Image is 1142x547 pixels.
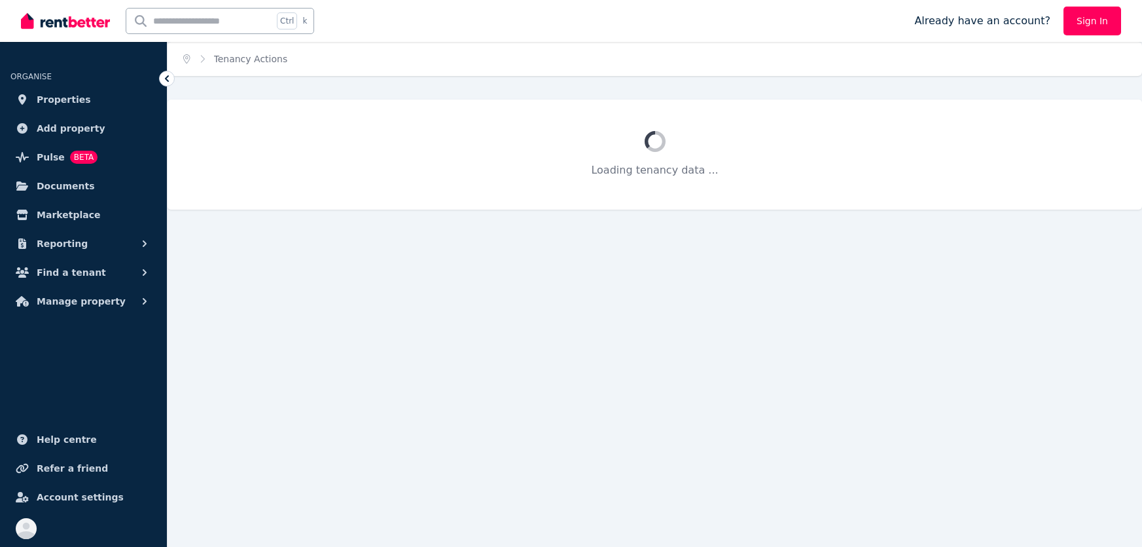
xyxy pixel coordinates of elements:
span: Already have an account? [914,13,1050,29]
span: Account settings [37,489,124,505]
button: Manage property [10,288,156,314]
a: Refer a friend [10,455,156,481]
span: Ctrl [277,12,297,29]
nav: Breadcrumb [168,42,303,76]
span: Tenancy Actions [214,52,288,66]
a: Help centre [10,426,156,453]
a: Properties [10,86,156,113]
a: Documents [10,173,156,199]
a: PulseBETA [10,144,156,170]
span: Refer a friend [37,461,108,476]
span: Add property [37,121,105,136]
img: RentBetter [21,11,110,31]
span: Reporting [37,236,88,252]
span: Pulse [37,149,65,165]
a: Account settings [10,484,156,510]
span: BETA [70,151,98,164]
span: k [302,16,307,26]
span: Marketplace [37,207,100,223]
a: Marketplace [10,202,156,228]
button: Find a tenant [10,259,156,286]
span: Manage property [37,293,126,309]
span: Find a tenant [37,265,106,280]
button: Reporting [10,231,156,257]
span: ORGANISE [10,72,52,81]
span: Properties [37,92,91,107]
span: Documents [37,178,95,194]
span: Help centre [37,432,97,447]
a: Add property [10,115,156,141]
p: Loading tenancy data ... [199,162,1111,178]
a: Sign In [1063,7,1121,35]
